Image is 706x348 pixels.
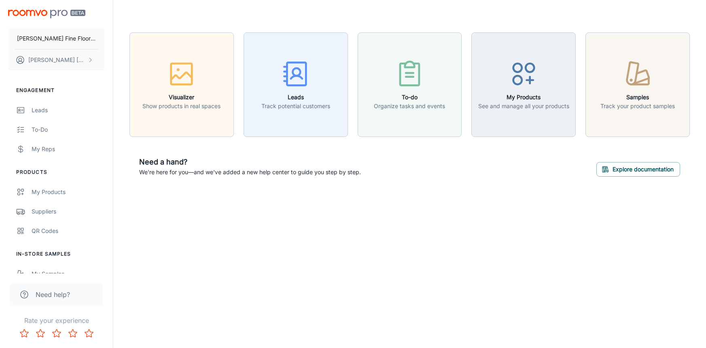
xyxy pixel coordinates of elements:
[32,125,105,134] div: To-do
[32,207,105,216] div: Suppliers
[244,32,348,137] button: LeadsTrack potential customers
[358,32,462,137] button: To-doOrganize tasks and events
[261,102,330,111] p: Track potential customers
[8,28,105,49] button: [PERSON_NAME] Fine Floors, Inc
[32,145,105,154] div: My Reps
[28,56,85,64] p: [PERSON_NAME] [PERSON_NAME]
[244,80,348,88] a: LeadsTrack potential customers
[471,80,576,88] a: My ProductsSee and manage all your products
[596,164,680,173] a: Explore documentation
[8,49,105,70] button: [PERSON_NAME] [PERSON_NAME]
[32,188,105,196] div: My Products
[596,162,680,177] button: Explore documentation
[139,168,361,177] p: We're here for you—and we've added a new help center to guide you step by step.
[32,106,105,115] div: Leads
[478,102,569,111] p: See and manage all your products
[261,93,330,102] h6: Leads
[8,10,85,18] img: Roomvo PRO Beta
[129,32,234,137] button: VisualizerShow products in real spaces
[142,93,220,102] h6: Visualizer
[17,34,96,43] p: [PERSON_NAME] Fine Floors, Inc
[374,93,445,102] h6: To-do
[585,32,690,137] button: SamplesTrack your product samples
[585,80,690,88] a: SamplesTrack your product samples
[600,93,675,102] h6: Samples
[471,32,576,137] button: My ProductsSee and manage all your products
[374,102,445,111] p: Organize tasks and events
[139,156,361,168] h6: Need a hand?
[142,102,220,111] p: Show products in real spaces
[358,80,462,88] a: To-doOrganize tasks and events
[600,102,675,111] p: Track your product samples
[478,93,569,102] h6: My Products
